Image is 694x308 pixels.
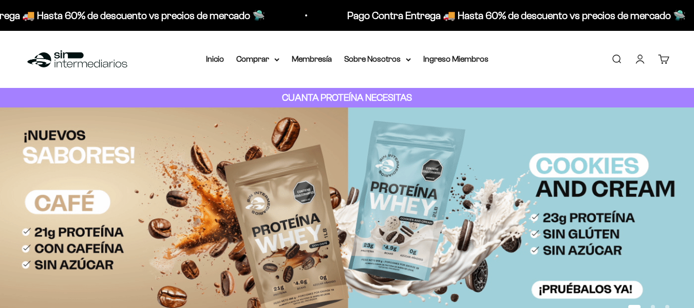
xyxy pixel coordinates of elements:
[344,52,411,66] summary: Sobre Nosotros
[292,55,332,63] a: Membresía
[346,7,685,24] p: Pago Contra Entrega 🚚 Hasta 60% de descuento vs precios de mercado 🛸
[282,92,412,103] strong: CUANTA PROTEÍNA NECESITAS
[423,55,489,63] a: Ingreso Miembros
[206,55,224,63] a: Inicio
[236,52,279,66] summary: Comprar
